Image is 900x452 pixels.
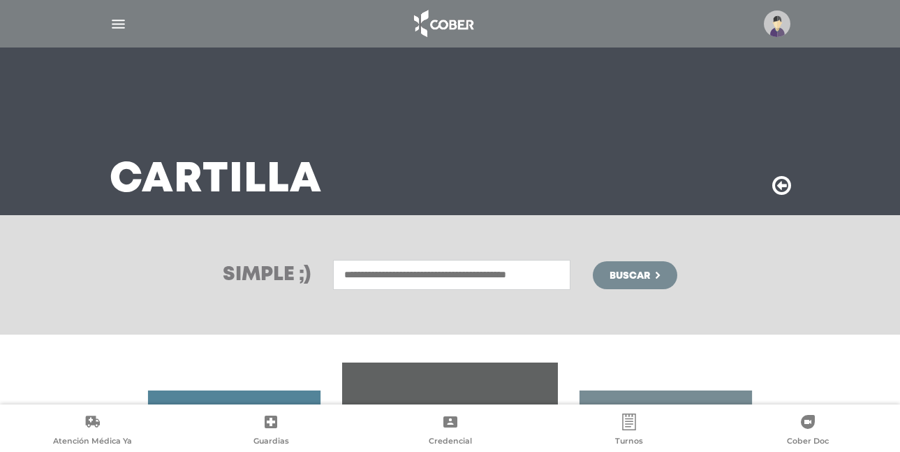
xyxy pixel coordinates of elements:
[406,7,480,41] img: logo_cober_home-white.png
[593,261,677,289] button: Buscar
[610,271,650,281] span: Buscar
[360,414,539,449] a: Credencial
[223,265,311,285] h3: Simple ;)
[429,436,472,449] span: Credencial
[182,414,360,449] a: Guardias
[615,436,643,449] span: Turnos
[3,414,182,449] a: Atención Médica Ya
[787,436,829,449] span: Cober Doc
[764,10,790,37] img: profile-placeholder.svg
[718,414,897,449] a: Cober Doc
[110,15,127,33] img: Cober_menu-lines-white.svg
[53,436,132,449] span: Atención Médica Ya
[540,414,718,449] a: Turnos
[110,162,322,198] h3: Cartilla
[253,436,289,449] span: Guardias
